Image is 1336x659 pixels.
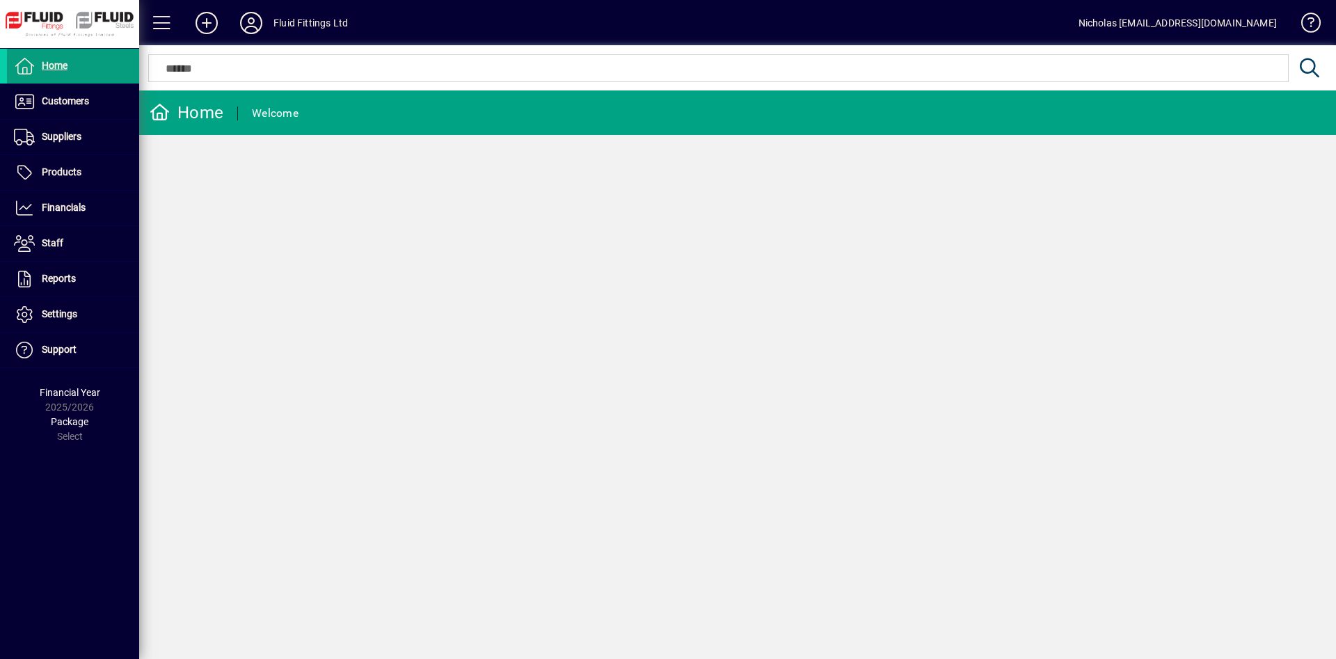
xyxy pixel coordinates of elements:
span: Suppliers [42,131,81,142]
a: Suppliers [7,120,139,154]
div: Nicholas [EMAIL_ADDRESS][DOMAIN_NAME] [1079,12,1277,34]
div: Home [150,102,223,124]
span: Settings [42,308,77,319]
span: Home [42,60,67,71]
button: Add [184,10,229,35]
a: Knowledge Base [1291,3,1319,48]
span: Products [42,166,81,177]
span: Support [42,344,77,355]
div: Fluid Fittings Ltd [273,12,348,34]
span: Reports [42,273,76,284]
div: Welcome [252,102,299,125]
span: Staff [42,237,63,248]
button: Profile [229,10,273,35]
a: Support [7,333,139,367]
span: Customers [42,95,89,106]
a: Staff [7,226,139,261]
span: Package [51,416,88,427]
a: Reports [7,262,139,296]
a: Customers [7,84,139,119]
span: Financials [42,202,86,213]
a: Financials [7,191,139,225]
a: Products [7,155,139,190]
span: Financial Year [40,387,100,398]
a: Settings [7,297,139,332]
